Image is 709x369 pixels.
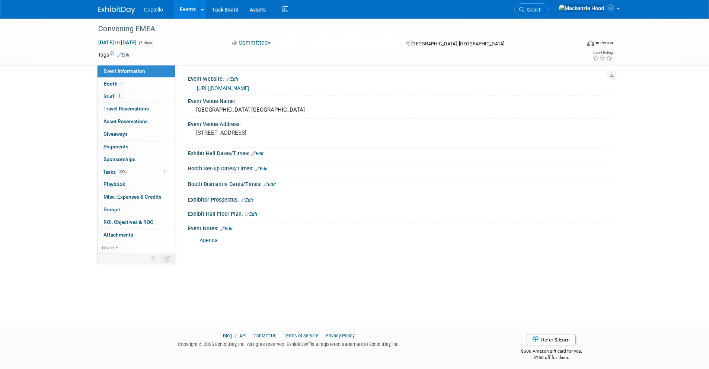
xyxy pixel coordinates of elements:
[188,179,611,188] div: Booth Dismantle Dates/Times:
[98,78,175,90] a: Booth
[103,68,145,74] span: Event Information
[98,339,480,348] div: Copyright © 2025 ExhibitDay, Inc. All rights reserved. ExhibitDay is a registered trademark of Ex...
[558,4,604,12] img: Mackenzie Hood
[98,191,175,203] a: Misc. Expenses & Credits
[308,341,311,345] sup: ®
[98,128,175,140] a: Giveaways
[98,141,175,153] a: Shipments
[103,131,128,137] span: Giveaways
[103,232,133,238] span: Attachments
[264,182,276,187] a: Edit
[245,212,257,217] a: Edit
[144,7,163,13] span: Captello
[103,181,125,187] span: Playbook
[103,81,126,87] span: Booth
[118,169,128,174] span: 83%
[284,333,319,338] a: Terms of Service
[326,333,355,338] a: Privacy Policy
[524,7,542,13] span: Search
[160,254,175,263] td: Toggle Event Tabs
[138,41,154,45] span: (3 days)
[593,51,613,55] div: Event Rating
[188,194,611,204] div: Exhibitor Prospectus:
[98,178,175,190] a: Playbook
[103,206,120,212] span: Budget
[188,148,611,157] div: Exhibit Hall Dates/Times:
[98,153,175,166] a: Sponsorships
[226,77,238,82] a: Edit
[98,39,137,46] span: [DATE] [DATE]
[102,244,114,250] span: more
[98,216,175,228] a: ROI, Objectives & ROO
[411,41,504,46] span: [GEOGRAPHIC_DATA], [GEOGRAPHIC_DATA]
[103,106,149,112] span: Travel Reservations
[98,65,175,77] a: Event Information
[98,51,130,58] td: Tags
[247,333,252,338] span: |
[98,203,175,216] a: Budget
[98,115,175,128] a: Asset Reservations
[98,241,175,254] a: more
[116,93,122,99] span: 1
[98,229,175,241] a: Attachments
[114,39,121,45] span: to
[103,194,162,200] span: Misc. Expenses & Credits
[98,103,175,115] a: Travel Reservations
[491,343,611,360] div: $500 Amazon gift card for you,
[251,151,264,156] a: Edit
[98,166,175,178] a: Tasks83%
[188,163,611,173] div: Booth Set-up Dates/Times:
[197,85,249,91] a: [URL][DOMAIN_NAME]
[188,119,611,128] div: Event Venue Address:
[241,198,253,203] a: Edit
[233,333,238,338] span: |
[537,39,613,50] div: Event Format
[255,166,268,171] a: Edit
[587,40,594,46] img: Format-Inperson.png
[98,90,175,103] a: Staff1
[188,73,611,83] div: Event Website:
[103,219,153,225] span: ROI, Objectives & ROO
[117,52,130,58] a: Edit
[320,333,325,338] span: |
[121,81,125,86] i: Booth reservation complete
[103,156,135,162] span: Sponsorships
[196,129,356,136] pre: [STREET_ADDRESS]
[514,3,549,16] a: Search
[527,334,576,345] a: Refer & Earn
[103,169,128,175] span: Tasks
[239,333,246,338] a: API
[103,93,122,99] span: Staff
[194,104,606,116] div: [GEOGRAPHIC_DATA] [GEOGRAPHIC_DATA]
[147,254,160,263] td: Personalize Event Tab Strip
[188,96,611,105] div: Event Venue Name:
[96,22,569,36] div: Convening EMEA
[188,208,611,218] div: Exhibit Hall Floor Plan:
[253,333,277,338] a: Contact Us
[229,39,274,47] button: Committed
[103,118,148,124] span: Asset Reservations
[491,354,611,361] div: $150 off for them.
[188,223,611,232] div: Event Notes:
[223,333,232,338] a: Blog
[103,144,128,150] span: Shipments
[595,40,613,46] div: In-Person
[199,237,218,244] a: Agenda
[220,226,233,231] a: Edit
[278,333,282,338] span: |
[98,6,135,14] img: ExhibitDay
